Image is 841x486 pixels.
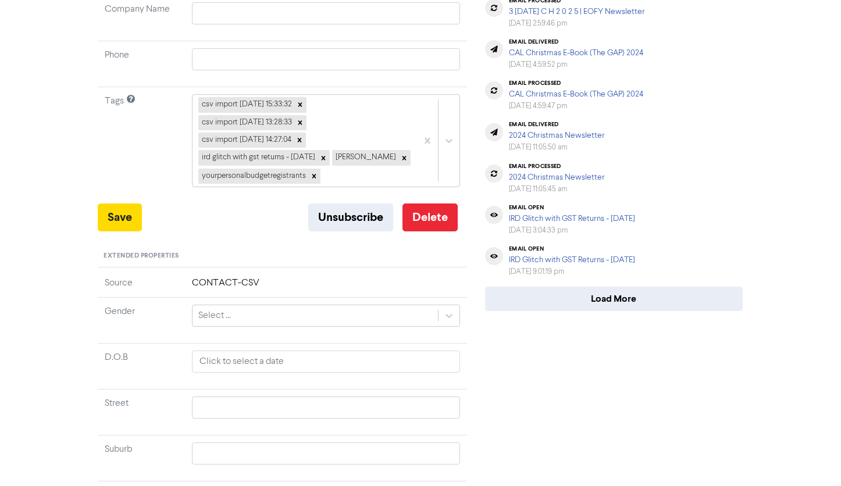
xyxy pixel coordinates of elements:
div: email delivered [509,121,605,128]
button: Save [98,203,142,231]
div: [DATE] 2:59:46 pm [509,18,645,29]
button: Load More [485,287,743,311]
button: Unsubscribe [308,203,393,231]
a: 3 [DATE] C H 2 0 2 5 | EOFY Newsletter [509,8,645,16]
div: Select ... [198,309,231,323]
a: IRD Glitch with GST Returns - [DATE] [509,256,635,264]
div: ird glitch with gst returns - [DATE] [198,150,317,165]
div: [DATE] 11:05:45 am [509,184,605,195]
div: [DATE] 11:05:50 am [509,142,605,153]
div: [DATE] 4:59:47 pm [509,101,643,112]
td: Suburb [98,435,185,481]
div: email open [509,245,635,252]
td: Phone [98,41,185,87]
iframe: Chat Widget [783,430,841,486]
td: Gender [98,297,185,343]
td: Source [98,276,185,298]
div: [DATE] 4:59:52 pm [509,59,643,70]
td: CONTACT-CSV [185,276,467,298]
a: IRD Glitch with GST Returns - [DATE] [509,215,635,223]
td: Street [98,389,185,435]
div: Extended Properties [98,245,467,267]
div: email delivered [509,38,643,45]
div: email processed [509,80,643,87]
a: CAL Christmas E-Book (The GAP) 2024 [509,90,643,98]
div: yourpersonalbudgetregistrants [198,169,308,184]
button: Delete [402,203,458,231]
div: [PERSON_NAME] [332,150,398,165]
td: Tags [98,87,185,203]
div: email processed [509,163,605,170]
a: 2024 Christmas Newsletter [509,131,605,140]
div: csv import [DATE] 15:33:32 [198,97,294,112]
a: 2024 Christmas Newsletter [509,173,605,181]
input: Click to select a date [192,351,460,373]
div: [DATE] 3:04:33 pm [509,225,635,236]
div: email open [509,204,635,211]
div: csv import [DATE] 13:28:33 [198,115,294,130]
div: [DATE] 9:01:19 pm [509,266,635,277]
td: D.O.B [98,343,185,389]
a: CAL Christmas E-Book (The GAP) 2024 [509,49,643,57]
div: csv import [DATE] 14:27:04 [198,133,293,148]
